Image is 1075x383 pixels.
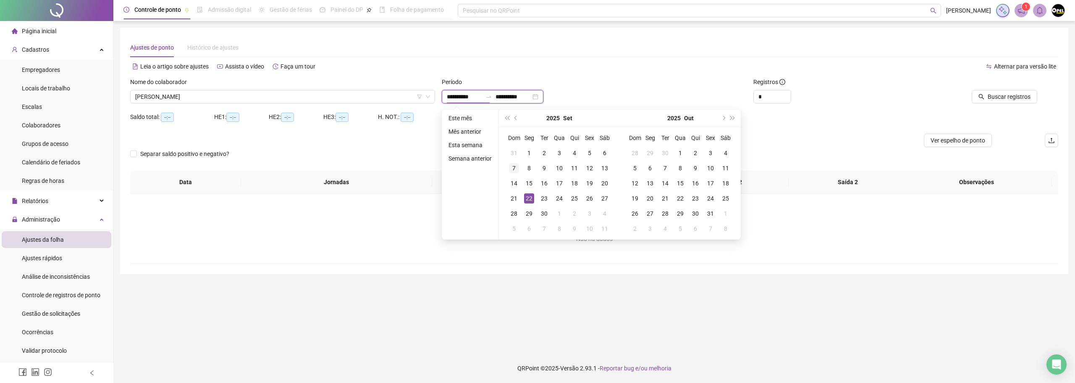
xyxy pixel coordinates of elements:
th: Saída 2 [789,171,907,194]
div: 10 [705,163,716,173]
div: 23 [539,193,549,203]
td: 2025-09-08 [522,161,537,176]
div: HE 3: [323,112,378,122]
div: 6 [600,148,610,158]
li: Semana anterior [445,153,495,164]
td: 2025-09-18 [567,176,582,191]
div: 17 [554,178,564,188]
button: year panel [546,110,560,127]
span: facebook [18,368,27,376]
sup: 1 [1022,3,1030,11]
th: Seg [522,130,537,145]
span: Cadastros [22,46,49,53]
span: file [12,198,18,204]
div: 11 [569,163,579,173]
td: 2025-08-31 [506,145,522,161]
span: Regras de horas [22,177,64,184]
div: 28 [630,148,640,158]
td: 2025-09-03 [552,145,567,161]
th: Ter [658,130,673,145]
th: Observações [901,171,1052,194]
td: 2025-10-15 [673,176,688,191]
td: 2025-10-10 [703,161,718,176]
td: 2025-09-05 [582,145,597,161]
td: 2025-09-25 [567,191,582,206]
div: 26 [630,209,640,219]
span: to [485,93,492,100]
span: Relatórios [22,198,48,204]
div: 27 [600,193,610,203]
div: 19 [630,193,640,203]
td: 2025-09-29 [522,206,537,221]
div: 21 [509,193,519,203]
div: 6 [524,224,534,234]
span: notification [1017,7,1025,14]
td: 2025-10-27 [642,206,658,221]
td: 2025-11-03 [642,221,658,236]
div: 31 [509,148,519,158]
div: 5 [630,163,640,173]
td: 2025-11-02 [627,221,642,236]
td: 2025-10-11 [597,221,612,236]
div: 18 [569,178,579,188]
th: Sex [582,130,597,145]
td: 2025-09-02 [537,145,552,161]
th: Data [130,171,241,194]
div: HE 2: [269,112,323,122]
td: 2025-09-17 [552,176,567,191]
div: 14 [509,178,519,188]
span: user-add [12,47,18,53]
th: Sáb [597,130,612,145]
span: pushpin [184,8,189,13]
td: 2025-10-07 [658,161,673,176]
div: 7 [660,163,670,173]
td: 2025-10-24 [703,191,718,206]
td: 2025-10-29 [673,206,688,221]
div: 7 [509,163,519,173]
span: upload [1048,137,1055,144]
td: 2025-10-20 [642,191,658,206]
span: Assista o vídeo [225,63,264,70]
td: 2025-09-13 [597,161,612,176]
span: Painel do DP [330,6,363,13]
th: Qua [673,130,688,145]
span: filter [417,94,422,99]
td: 2025-10-06 [522,221,537,236]
td: 2025-10-09 [688,161,703,176]
span: youtube [217,63,223,69]
td: 2025-09-06 [597,145,612,161]
td: 2025-09-07 [506,161,522,176]
button: prev-year [511,110,521,127]
th: Qui [567,130,582,145]
div: 30 [539,209,549,219]
span: file-text [132,63,138,69]
td: 2025-10-05 [506,221,522,236]
span: Observações [907,177,1045,187]
div: 7 [539,224,549,234]
span: Gestão de solicitações [22,310,80,317]
div: 22 [524,193,534,203]
td: 2025-11-07 [703,221,718,236]
td: 2025-10-13 [642,176,658,191]
div: Open Intercom Messenger [1046,354,1067,375]
button: month panel [684,110,694,127]
span: instagram [44,368,52,376]
td: 2025-10-08 [673,161,688,176]
span: Grupos de acesso [22,140,68,147]
td: 2025-10-05 [627,161,642,176]
td: 2025-09-15 [522,176,537,191]
td: 2025-11-01 [718,206,733,221]
td: 2025-10-06 [642,161,658,176]
button: month panel [563,110,572,127]
span: Registros [753,77,785,87]
span: Escalas [22,103,42,110]
span: swap [986,63,992,69]
td: 2025-09-11 [567,161,582,176]
span: book [379,7,385,13]
span: home [12,28,18,34]
td: 2025-10-21 [658,191,673,206]
span: Buscar registros [988,92,1030,101]
li: Esta semana [445,140,495,150]
td: 2025-10-26 [627,206,642,221]
span: Ver espelho de ponto [931,136,985,145]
